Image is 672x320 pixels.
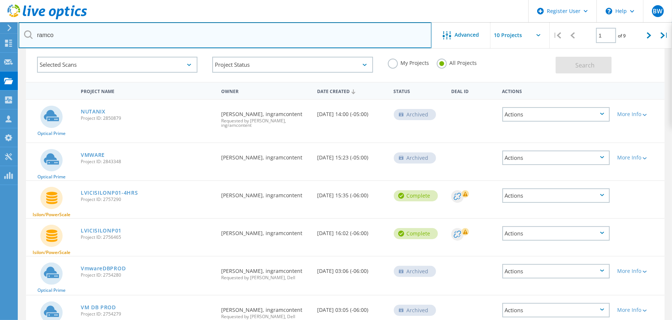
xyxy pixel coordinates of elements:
[81,266,126,271] a: VmwareDBPROD
[617,112,661,117] div: More Info
[502,264,610,278] div: Actions
[617,268,661,274] div: More Info
[657,22,672,49] div: |
[502,151,610,165] div: Actions
[221,314,310,319] span: Requested by [PERSON_NAME], Dell
[394,152,436,164] div: Archived
[390,84,448,98] div: Status
[455,32,479,37] span: Advanced
[81,228,122,233] a: LVICISILONP01
[394,109,436,120] div: Archived
[217,257,313,287] div: [PERSON_NAME], ingramcontent
[653,8,662,14] span: BW
[19,22,432,48] input: Search projects by name, owner, ID, company, etc
[217,143,313,168] div: [PERSON_NAME], ingramcontent
[448,84,499,98] div: Deal Id
[37,131,66,136] span: Optical Prime
[81,116,214,121] span: Project ID: 2850879
[502,107,610,122] div: Actions
[502,303,610,317] div: Actions
[37,57,197,73] div: Selected Scans
[77,84,217,98] div: Project Name
[499,84,613,98] div: Actions
[606,8,612,14] svg: \n
[617,155,661,160] div: More Info
[437,59,477,66] label: All Projects
[7,16,87,21] a: Live Optics Dashboard
[502,188,610,203] div: Actions
[81,273,214,277] span: Project ID: 2754280
[313,84,390,98] div: Date Created
[575,61,595,69] span: Search
[212,57,373,73] div: Project Status
[81,190,138,195] a: LVICISILONP01-4HRS
[313,143,390,168] div: [DATE] 15:23 (-05:00)
[33,212,70,217] span: Isilon/PowerScale
[37,288,66,293] span: Optical Prime
[81,235,214,240] span: Project ID: 2756465
[313,219,390,243] div: [DATE] 16:02 (-06:00)
[217,100,313,135] div: [PERSON_NAME], ingramcontent
[550,22,565,49] div: |
[394,190,438,201] div: Complete
[313,257,390,281] div: [DATE] 03:06 (-06:00)
[81,312,214,316] span: Project ID: 2754279
[394,228,438,239] div: Complete
[313,296,390,320] div: [DATE] 03:05 (-06:00)
[502,226,610,241] div: Actions
[394,266,436,277] div: Archived
[394,305,436,316] div: Archived
[556,57,612,73] button: Search
[217,84,313,98] div: Owner
[81,152,105,158] a: VMWARE
[617,307,661,313] div: More Info
[81,197,214,202] span: Project ID: 2757290
[221,276,310,280] span: Requested by [PERSON_NAME], Dell
[217,219,313,243] div: [PERSON_NAME], ingramcontent
[388,59,429,66] label: My Projects
[221,119,310,128] span: Requested by [PERSON_NAME], ingramcontent
[217,181,313,205] div: [PERSON_NAME], ingramcontent
[313,181,390,205] div: [DATE] 15:35 (-06:00)
[618,33,626,39] span: of 9
[33,250,70,255] span: Isilon/PowerScale
[37,175,66,179] span: Optical Prime
[81,305,116,310] a: VM DB PROD
[313,100,390,124] div: [DATE] 14:00 (-05:00)
[81,159,214,164] span: Project ID: 2843348
[81,109,106,114] a: NUTANIX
